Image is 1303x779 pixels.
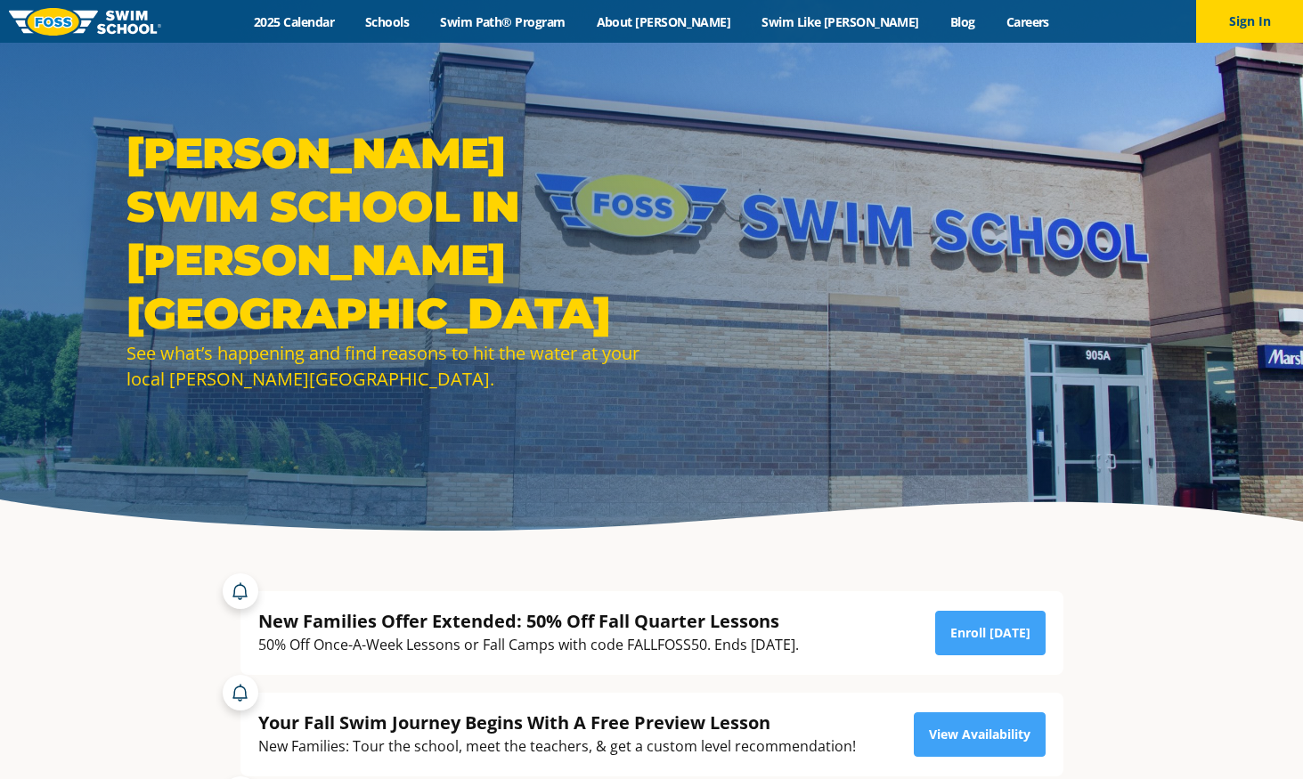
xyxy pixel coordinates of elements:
[934,13,990,30] a: Blog
[914,712,1046,757] a: View Availability
[1242,718,1285,761] iframe: Intercom live chat
[350,13,425,30] a: Schools
[258,609,799,633] div: New Families Offer Extended: 50% Off Fall Quarter Lessons
[990,13,1064,30] a: Careers
[258,710,856,734] div: Your Fall Swim Journey Begins With A Free Preview Lesson
[126,126,643,340] h1: [PERSON_NAME] Swim School in [PERSON_NAME][GEOGRAPHIC_DATA]
[9,8,161,36] img: FOSS Swim School Logo
[581,13,746,30] a: About [PERSON_NAME]
[935,611,1046,655] a: Enroll [DATE]
[126,340,643,392] div: See what’s happening and find reasons to hit the water at your local [PERSON_NAME][GEOGRAPHIC_DATA].
[239,13,350,30] a: 2025 Calendar
[258,734,856,759] div: New Families: Tour the school, meet the teachers, & get a custom level recommendation!
[258,633,799,657] div: 50% Off Once-A-Week Lessons or Fall Camps with code FALLFOSS50. Ends [DATE].
[746,13,935,30] a: Swim Like [PERSON_NAME]
[425,13,581,30] a: Swim Path® Program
